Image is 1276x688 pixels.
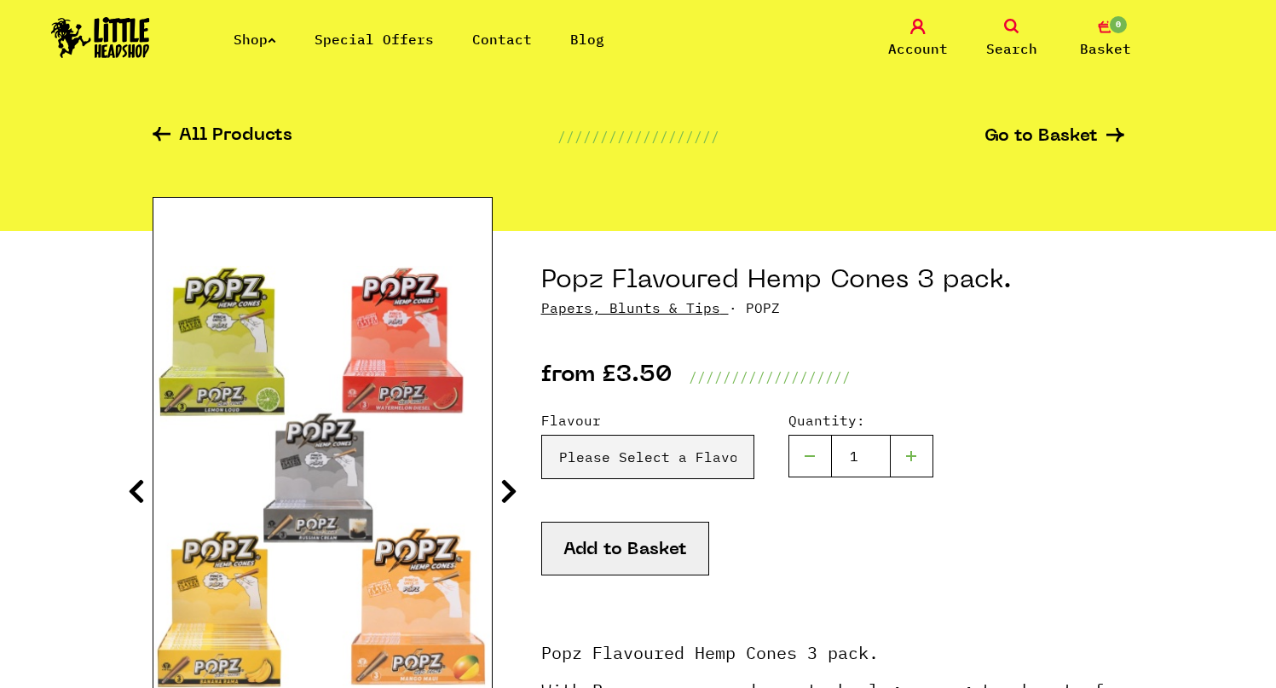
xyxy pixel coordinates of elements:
[986,38,1037,59] span: Search
[234,31,276,48] a: Shop
[570,31,604,48] a: Blog
[541,522,709,575] button: Add to Basket
[51,17,150,58] img: Little Head Shop Logo
[831,435,891,477] input: 1
[557,126,719,147] p: ///////////////////
[541,367,672,387] p: from £3.50
[153,127,292,147] a: All Products
[788,410,933,431] label: Quantity:
[472,31,532,48] a: Contact
[541,298,1124,318] p: · POPZ
[541,410,754,431] label: Flavour
[541,299,720,316] a: Papers, Blunts & Tips
[689,367,851,387] p: ///////////////////
[984,128,1124,146] a: Go to Basket
[1080,38,1131,59] span: Basket
[888,38,948,59] span: Account
[541,265,1124,298] h1: Popz Flavoured Hemp Cones 3 pack.
[315,31,434,48] a: Special Offers
[1063,19,1148,59] a: 0 Basket
[1108,14,1129,35] span: 0
[969,19,1054,59] a: Search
